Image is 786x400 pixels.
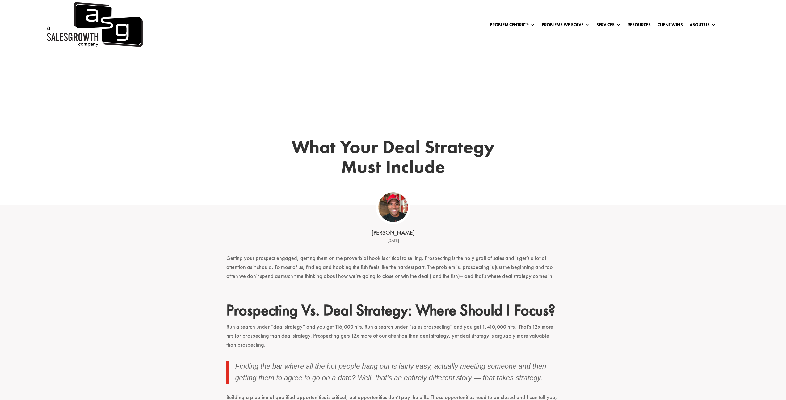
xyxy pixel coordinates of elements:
p: Finding the bar where all the hot people hang out is fairly easy, actually meeting someone and th... [235,361,560,384]
div: [PERSON_NAME] [297,229,489,237]
h1: What Your Deal Strategy Must Include [291,137,495,180]
h2: Prospecting Vs. Deal Strategy: Where Should I Focus? [226,301,560,322]
p: Getting your prospect engaged, getting them on the proverbial hook is critical to selling. Prospe... [226,254,560,286]
img: ASG Co_alternate lockup (1) [378,192,408,222]
div: [DATE] [297,237,489,245]
p: Run a search under “deal strategy” and you get 116,000 hits. Run a search under “sales prospectin... [226,322,560,355]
